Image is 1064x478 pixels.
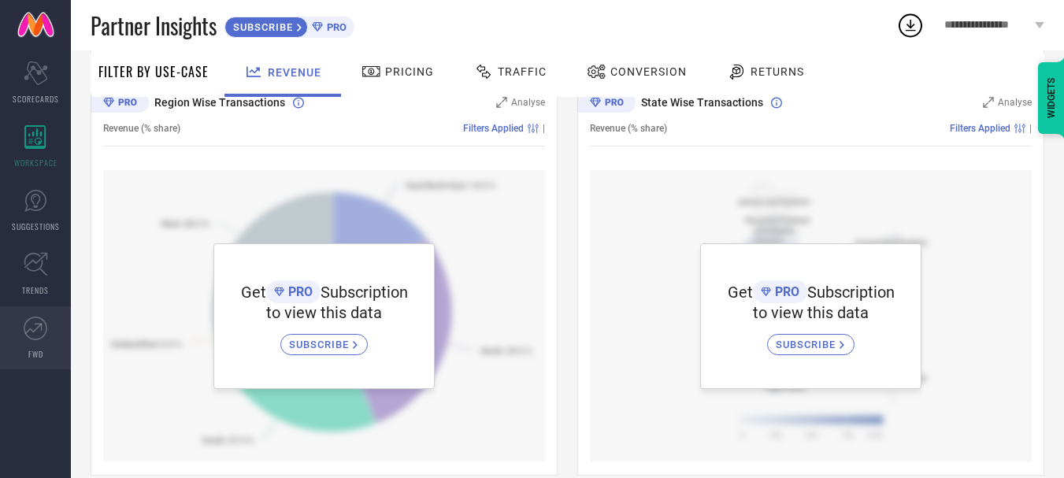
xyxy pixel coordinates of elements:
[753,303,869,322] span: to view this data
[728,283,753,302] span: Get
[323,21,347,33] span: PRO
[321,283,408,302] span: Subscription
[543,123,545,134] span: |
[12,220,60,232] span: SUGGESTIONS
[241,283,266,302] span: Get
[266,303,382,322] span: to view this data
[224,13,354,38] a: SUBSCRIBEPRO
[751,65,804,78] span: Returns
[154,96,285,109] span: Region Wise Transactions
[91,9,217,42] span: Partner Insights
[771,284,799,299] span: PRO
[22,284,49,296] span: TRENDS
[225,21,297,33] span: SUBSCRIBE
[385,65,434,78] span: Pricing
[280,322,368,355] a: SUBSCRIBE
[13,93,59,105] span: SCORECARDS
[767,322,855,355] a: SUBSCRIBE
[610,65,687,78] span: Conversion
[998,97,1032,108] span: Analyse
[463,123,524,134] span: Filters Applied
[896,11,925,39] div: Open download list
[284,284,313,299] span: PRO
[983,97,994,108] svg: Zoom
[98,62,209,81] span: Filter By Use-Case
[103,123,180,134] span: Revenue (% share)
[1029,123,1032,134] span: |
[590,123,667,134] span: Revenue (% share)
[91,92,149,116] div: Premium
[28,348,43,360] span: FWD
[289,339,353,350] span: SUBSCRIBE
[577,92,636,116] div: Premium
[807,283,895,302] span: Subscription
[641,96,763,109] span: State Wise Transactions
[511,97,545,108] span: Analyse
[776,339,840,350] span: SUBSCRIBE
[14,157,57,169] span: WORKSPACE
[498,65,547,78] span: Traffic
[496,97,507,108] svg: Zoom
[950,123,1010,134] span: Filters Applied
[268,66,321,79] span: Revenue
